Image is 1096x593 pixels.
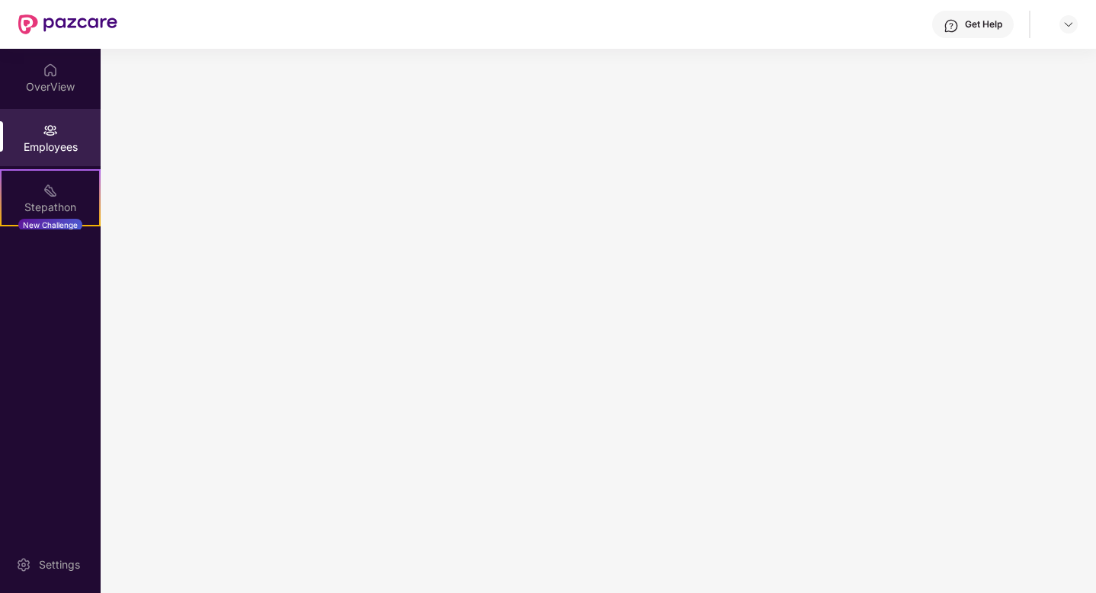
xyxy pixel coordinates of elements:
img: New Pazcare Logo [18,14,117,34]
img: svg+xml;base64,PHN2ZyBpZD0iSG9tZSIgeG1sbnM9Imh0dHA6Ly93d3cudzMub3JnLzIwMDAvc3ZnIiB3aWR0aD0iMjAiIG... [43,63,58,78]
img: svg+xml;base64,PHN2ZyBpZD0iSGVscC0zMngzMiIgeG1sbnM9Imh0dHA6Ly93d3cudzMub3JnLzIwMDAvc3ZnIiB3aWR0aD... [944,18,959,34]
div: Stepathon [2,200,99,215]
div: New Challenge [18,219,82,231]
img: svg+xml;base64,PHN2ZyBpZD0iRW1wbG95ZWVzIiB4bWxucz0iaHR0cDovL3d3dy53My5vcmcvMjAwMC9zdmciIHdpZHRoPS... [43,123,58,138]
img: svg+xml;base64,PHN2ZyBpZD0iU2V0dGluZy0yMHgyMCIgeG1sbnM9Imh0dHA6Ly93d3cudzMub3JnLzIwMDAvc3ZnIiB3aW... [16,557,31,572]
img: svg+xml;base64,PHN2ZyBpZD0iRHJvcGRvd24tMzJ4MzIiIHhtbG5zPSJodHRwOi8vd3d3LnczLm9yZy8yMDAwL3N2ZyIgd2... [1062,18,1075,30]
div: Get Help [965,18,1002,30]
div: Settings [34,557,85,572]
img: svg+xml;base64,PHN2ZyB4bWxucz0iaHR0cDovL3d3dy53My5vcmcvMjAwMC9zdmciIHdpZHRoPSIyMSIgaGVpZ2h0PSIyMC... [43,183,58,198]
